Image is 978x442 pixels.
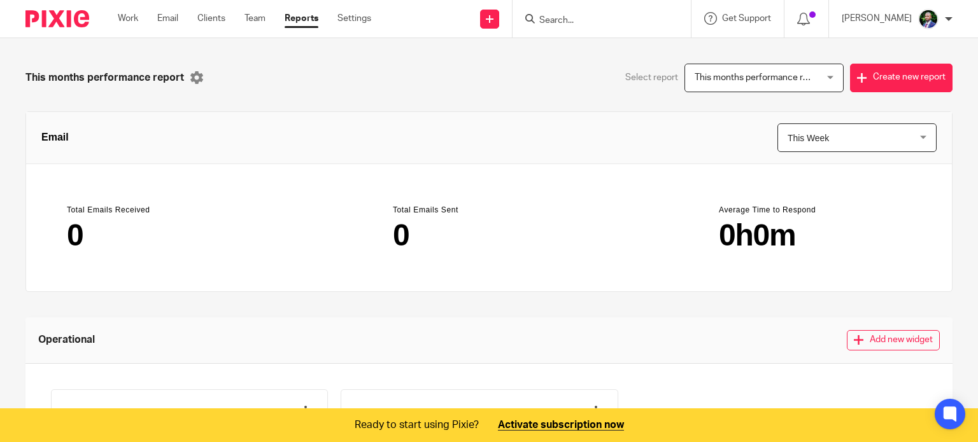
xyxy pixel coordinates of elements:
[695,73,825,82] span: This months performance report
[788,133,829,143] span: This Week
[625,71,678,84] span: Select report
[67,405,218,420] span: Work to be completed this month
[244,12,266,25] a: Team
[842,12,912,25] p: [PERSON_NAME]
[285,12,318,25] a: Reports
[847,330,940,350] button: Add new widget
[722,14,771,23] span: Get Support
[67,205,259,215] header: Total Emails Received
[67,220,259,251] main: 0
[393,205,585,215] header: Total Emails Sent
[719,220,911,251] main: 0h0m
[25,10,89,27] img: Pixie
[118,12,138,25] a: Work
[157,12,178,25] a: Email
[357,405,472,420] span: Count clients by template
[337,12,371,25] a: Settings
[850,64,953,92] button: Create new report
[918,9,939,29] img: IMG_5044.jpg
[719,205,911,215] header: Average Time to Respond
[538,15,653,27] input: Search
[41,130,69,145] span: Email
[38,333,95,347] span: Operational
[25,71,184,85] span: This months performance report
[197,12,225,25] a: Clients
[393,220,585,251] main: 0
